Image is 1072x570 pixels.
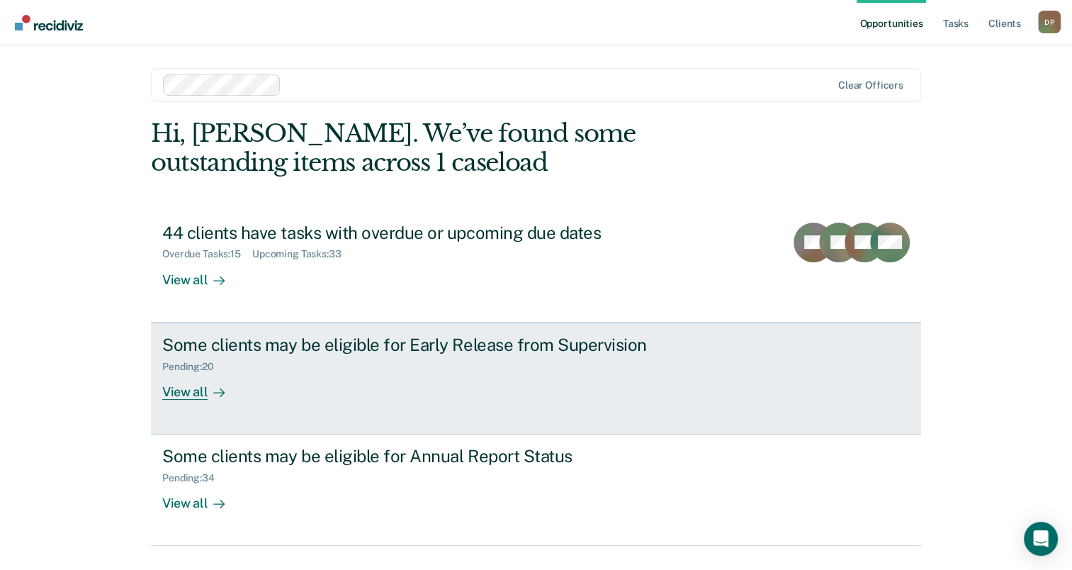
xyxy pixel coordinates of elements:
div: Upcoming Tasks : 33 [252,248,353,260]
div: Clear officers [838,79,903,91]
div: View all [162,372,242,400]
a: 44 clients have tasks with overdue or upcoming due datesOverdue Tasks:15Upcoming Tasks:33View all [151,211,921,323]
div: View all [162,260,242,288]
a: Some clients may be eligible for Annual Report StatusPending:34View all [151,435,921,546]
div: D P [1038,11,1061,33]
div: View all [162,484,242,512]
img: Recidiviz [15,15,83,30]
div: Hi, [PERSON_NAME]. We’ve found some outstanding items across 1 caseload [151,119,767,177]
div: 44 clients have tasks with overdue or upcoming due dates [162,223,660,243]
a: Some clients may be eligible for Early Release from SupervisionPending:20View all [151,323,921,435]
div: Some clients may be eligible for Early Release from Supervision [162,335,660,355]
div: Overdue Tasks : 15 [162,248,252,260]
button: Profile dropdown button [1038,11,1061,33]
div: Open Intercom Messenger [1024,522,1058,556]
div: Pending : 34 [162,472,226,484]
div: Some clients may be eligible for Annual Report Status [162,446,660,466]
div: Pending : 20 [162,361,225,373]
